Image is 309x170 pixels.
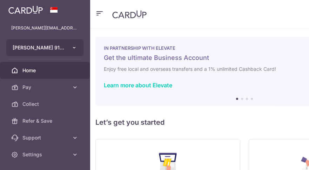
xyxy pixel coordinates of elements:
button: [PERSON_NAME] 916 PTE. LTD. [6,39,83,56]
p: [PERSON_NAME][EMAIL_ADDRESS][PERSON_NAME][DOMAIN_NAME] [11,25,79,32]
img: CardUp [8,6,43,14]
a: Learn more about Elevate [104,82,172,89]
span: Refer & Save [22,117,69,124]
span: Home [22,67,69,74]
span: Pay [22,84,69,91]
span: Settings [22,151,69,158]
span: [PERSON_NAME] 916 PTE. LTD. [13,44,65,51]
span: Collect [22,101,69,108]
img: CardUp [112,10,147,19]
span: Support [22,134,69,141]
